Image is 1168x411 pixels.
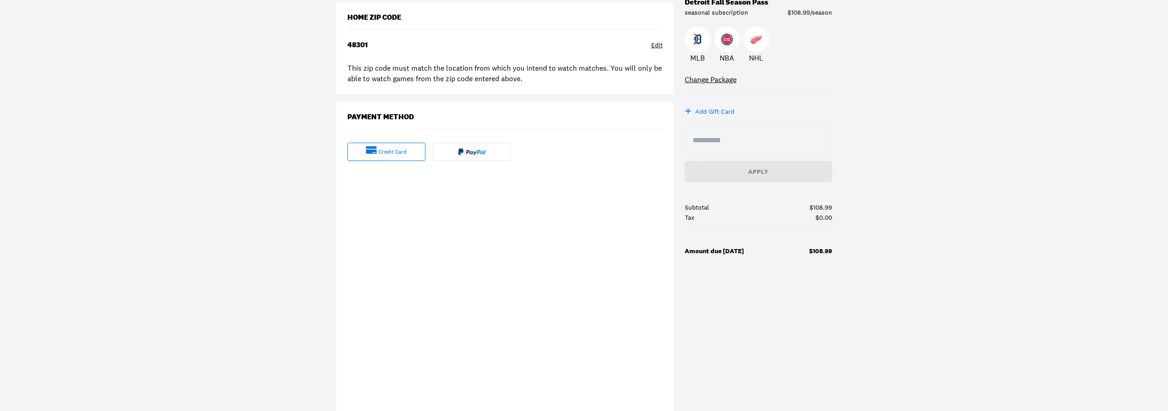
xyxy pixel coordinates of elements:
button: Apply [685,161,832,182]
div: $108.99 [810,204,832,211]
p: NBA [720,52,734,63]
div: This zip code must match the location from which you intend to watch matches. You will only be ab... [347,63,663,83]
img: Tigers [692,33,704,45]
b: $108.99 [809,247,832,255]
b: Amount due [DATE] [685,247,744,255]
div: seasonal subscription [685,9,748,16]
p: MLB [690,52,705,63]
p: NHL [749,52,763,63]
div: Home Zip Code [347,13,401,22]
button: +Add Gift Card [685,107,734,116]
div: Add Gift Card [695,107,734,116]
img: Paypal fulltext logo [458,148,486,156]
div: + [685,106,692,116]
img: Pistons [721,33,733,45]
div: $108.99/season [788,9,832,16]
img: Red Wings [750,33,762,45]
a: Change Package [685,74,737,84]
div: credit card [379,148,407,156]
div: Edit [651,41,663,50]
div: Payment Method [347,113,414,122]
div: Subtotal [685,204,709,211]
div: 48301 [347,41,368,50]
div: Tax [685,214,694,221]
div: Apply [692,168,825,175]
div: $0.00 [816,214,832,221]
